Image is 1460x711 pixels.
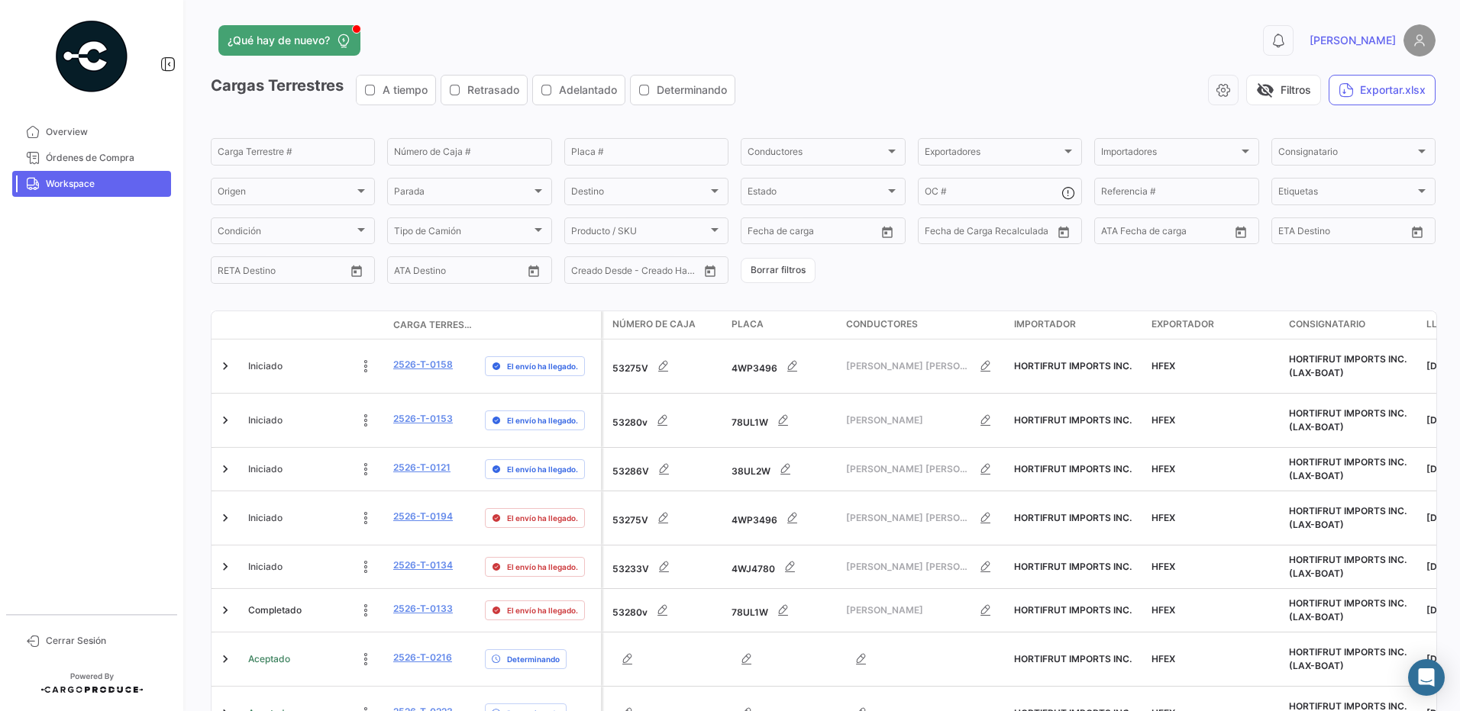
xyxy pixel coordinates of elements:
a: 2526-T-0121 [393,461,451,475]
span: [PERSON_NAME] [1310,33,1396,48]
button: ¿Qué hay de nuevo? [218,25,360,56]
span: [PERSON_NAME] [846,603,971,617]
span: Origen [218,188,354,199]
span: Determinando [657,82,727,98]
span: Tipo de Camión [394,228,531,239]
span: Overview [46,125,165,139]
a: 2526-T-0153 [393,412,453,426]
span: HORTIFRUT IMPORTS INC. [1014,360,1132,372]
button: Open calendar [522,259,545,282]
span: Consignatario [1289,317,1365,331]
input: ATA Desde [394,267,441,278]
span: HORTIFRUT IMPORTS INC. [1014,512,1132,523]
a: Expand/Collapse Row [218,603,233,618]
span: HFEX [1152,604,1175,616]
a: Órdenes de Compra [12,145,171,171]
span: Conductores [748,149,884,159]
span: Etiquetas [1278,188,1415,199]
span: visibility_off [1256,81,1274,99]
img: placeholder-user.png [1403,24,1436,56]
span: HORTIFRUT IMPORTS INC. (LAX-BOAT) [1289,456,1407,481]
span: Cerrar Sesión [46,634,165,648]
span: Conductores [846,317,918,331]
button: Open calendar [699,259,722,282]
span: [PERSON_NAME] [PERSON_NAME] [846,359,971,373]
datatable-header-cell: Consignatario [1283,311,1420,339]
span: Parada [394,188,531,199]
span: ¿Qué hay de nuevo? [228,33,330,48]
a: Overview [12,119,171,145]
span: Producto / SKU [571,228,708,239]
span: HFEX [1152,653,1175,664]
span: [PERSON_NAME] [846,413,971,427]
input: Creado Hasta [638,267,699,278]
div: 38UL2W [732,454,834,484]
button: Retrasado [441,76,527,105]
div: 53280v [612,405,719,436]
button: Open calendar [345,259,368,282]
span: HORTIFRUT IMPORTS INC. (LAX-BOAT) [1289,554,1407,579]
span: Placa [732,317,764,331]
span: Adelantado [559,82,617,98]
span: [PERSON_NAME] [PERSON_NAME] [846,511,971,525]
span: [PERSON_NAME] [PERSON_NAME] [846,462,971,476]
a: Expand/Collapse Row [218,510,233,526]
span: Iniciado [248,560,283,574]
span: HORTIFRUT IMPORTS INC. (LAX-BOAT) [1289,407,1407,433]
span: HORTIFRUT IMPORTS INC. [1014,653,1132,664]
a: Expand/Collapse Row [218,359,233,374]
input: Desde [925,228,952,239]
span: HORTIFRUT IMPORTS INC. [1014,463,1132,475]
span: HFEX [1152,463,1175,475]
span: HORTIFRUT IMPORTS INC. (LAX-BOAT) [1289,597,1407,623]
span: HORTIFRUT IMPORTS INC. [1014,561,1132,572]
div: 53275V [612,351,719,381]
button: Exportar.xlsx [1329,75,1436,105]
div: 53275V [612,503,719,533]
input: Hasta [256,267,317,278]
span: El envío ha llegado. [507,463,578,475]
span: HORTIFRUT IMPORTS INC. [1014,604,1132,616]
span: Condición [218,228,354,239]
span: Destino [571,188,708,199]
span: HFEX [1152,360,1175,372]
span: Completado [248,603,302,617]
a: 2526-T-0134 [393,558,453,572]
button: Borrar filtros [741,258,816,283]
span: HFEX [1152,414,1175,426]
div: 78UL1W [732,595,834,626]
input: ATA Hasta [1158,228,1219,239]
span: Iniciado [248,511,283,525]
span: Número de Caja [612,317,696,331]
div: 53233V [612,552,719,582]
span: HORTIFRUT IMPORTS INC. (LAX-BOAT) [1289,505,1407,530]
a: Expand/Collapse Row [218,413,233,428]
span: Determinando [507,653,560,665]
div: 53286V [612,454,719,484]
datatable-header-cell: Placa [725,311,840,339]
span: Iniciado [248,462,283,476]
input: Hasta [963,228,1024,239]
span: El envío ha llegado. [507,561,578,573]
a: 2526-T-0216 [393,651,452,664]
button: visibility_offFiltros [1246,75,1321,105]
a: 2526-T-0194 [393,510,453,523]
datatable-header-cell: Importador [1008,311,1145,339]
h3: Cargas Terrestres [211,75,740,105]
button: Open calendar [876,220,899,243]
input: Hasta [1316,228,1378,239]
input: Creado Desde [571,267,628,278]
input: Desde [748,228,775,239]
input: Desde [218,267,245,278]
a: 2526-T-0158 [393,358,453,372]
span: Iniciado [248,413,283,427]
span: HFEX [1152,561,1175,572]
span: Importador [1014,317,1076,331]
datatable-header-cell: Exportador [1145,311,1283,339]
a: 2526-T-0133 [393,602,453,616]
button: Open calendar [1406,220,1429,243]
span: El envío ha llegado. [507,360,578,372]
span: HORTIFRUT IMPORTS INC. [1014,414,1132,426]
button: Open calendar [1229,220,1252,243]
span: El envío ha llegado. [507,414,578,426]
